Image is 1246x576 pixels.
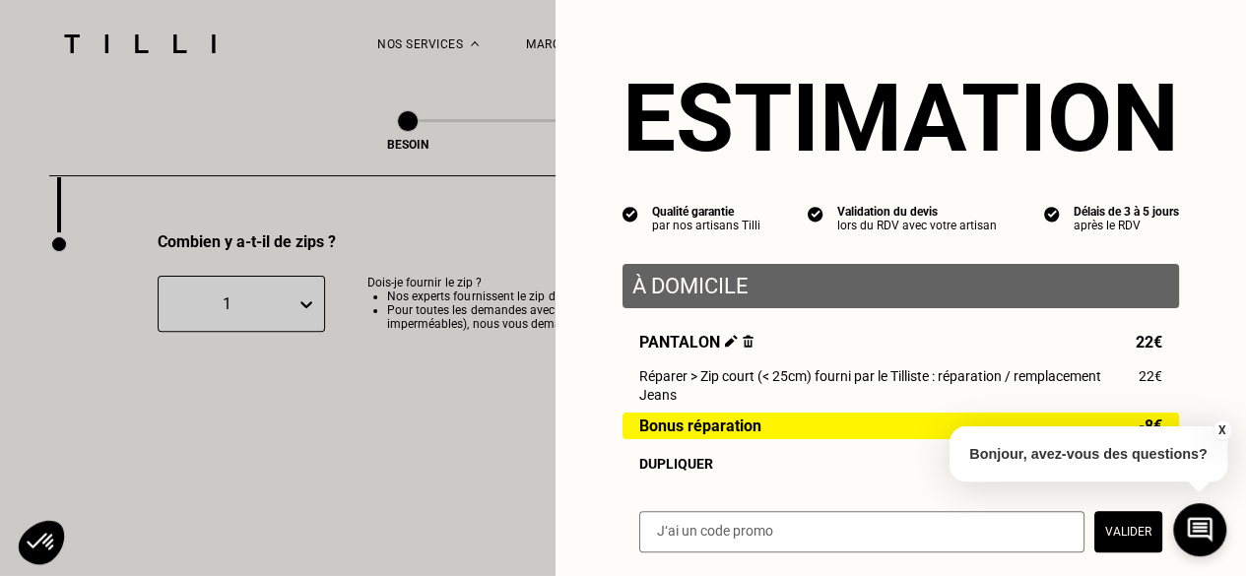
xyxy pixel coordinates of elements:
[1044,205,1060,223] img: icon list info
[632,274,1169,298] p: À domicile
[639,333,754,352] span: Pantalon
[725,335,738,348] img: Éditer
[1074,205,1179,219] div: Délais de 3 à 5 jours
[652,219,760,232] div: par nos artisans Tilli
[837,219,997,232] div: lors du RDV avec votre artisan
[623,205,638,223] img: icon list info
[743,335,754,348] img: Supprimer
[639,511,1084,552] input: J‘ai un code promo
[652,205,760,219] div: Qualité garantie
[639,456,1162,472] div: Dupliquer
[837,205,997,219] div: Validation du devis
[1136,333,1162,352] span: 22€
[623,63,1179,173] section: Estimation
[639,387,677,403] span: Jeans
[950,426,1227,481] p: Bonjour, avez-vous des questions?
[1139,368,1162,384] span: 22€
[1074,219,1179,232] div: après le RDV
[1212,419,1231,441] button: X
[639,368,1101,384] span: Réparer > Zip court (< 25cm) fourni par le Tilliste : réparation / remplacement
[808,205,823,223] img: icon list info
[1094,511,1162,552] button: Valider
[639,417,761,434] span: Bonus réparation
